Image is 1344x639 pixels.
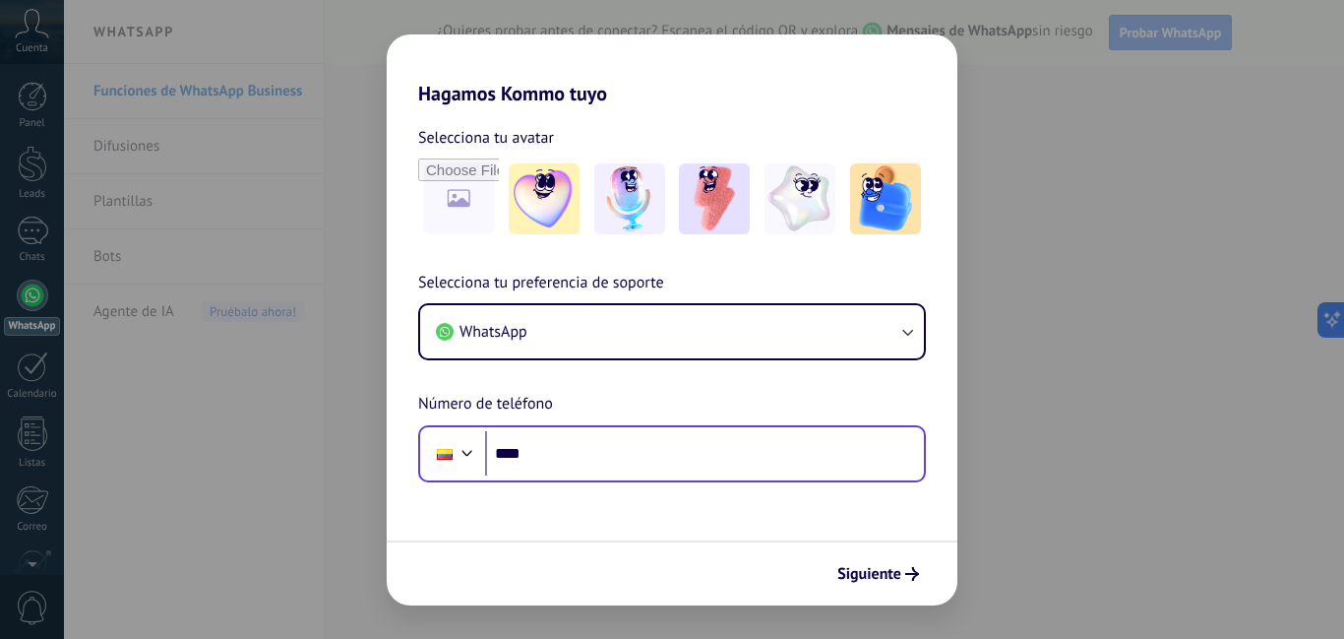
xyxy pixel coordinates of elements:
h2: Hagamos Kommo tuyo [387,34,957,105]
span: WhatsApp [459,322,527,342]
img: -5.jpeg [850,163,921,234]
span: Número de teléfono [418,392,553,417]
img: -3.jpeg [679,163,750,234]
span: Selecciona tu avatar [418,125,554,151]
img: -2.jpeg [594,163,665,234]
img: -4.jpeg [764,163,835,234]
img: -1.jpeg [509,163,580,234]
span: Siguiente [837,567,901,581]
div: Ecuador: + 593 [426,433,463,475]
span: Selecciona tu preferencia de soporte [418,271,664,296]
button: Siguiente [828,557,928,591]
button: WhatsApp [420,305,924,358]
